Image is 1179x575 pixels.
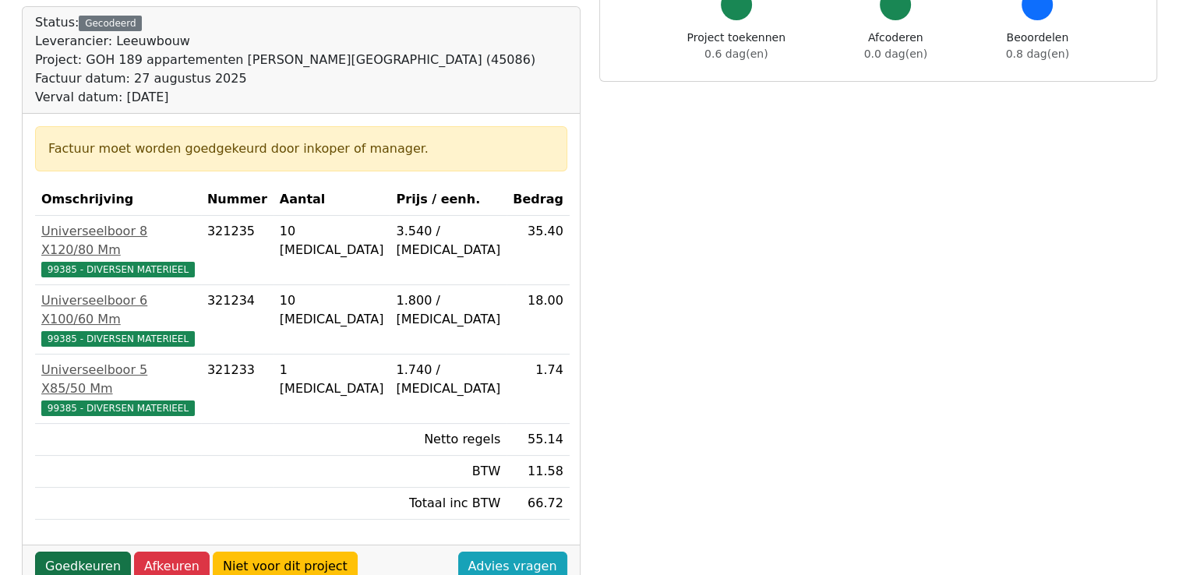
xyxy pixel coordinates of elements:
[396,361,500,398] div: 1.740 / [MEDICAL_DATA]
[390,488,507,520] td: Totaal inc BTW
[704,48,768,60] span: 0.6 dag(en)
[201,216,274,285] td: 321235
[280,291,384,329] div: 10 [MEDICAL_DATA]
[390,424,507,456] td: Netto regels
[48,139,554,158] div: Factuur moet worden goedgekeurd door inkoper of manager.
[41,222,195,278] a: Universeelboor 8 X120/80 Mm99385 - DIVERSEN MATERIEEL
[201,355,274,424] td: 321233
[507,184,570,216] th: Bedrag
[396,222,500,259] div: 3.540 / [MEDICAL_DATA]
[35,69,535,88] div: Factuur datum: 27 augustus 2025
[41,361,195,417] a: Universeelboor 5 X85/50 Mm99385 - DIVERSEN MATERIEEL
[41,262,195,277] span: 99385 - DIVERSEN MATERIEEL
[507,355,570,424] td: 1.74
[41,291,195,329] div: Universeelboor 6 X100/60 Mm
[35,32,535,51] div: Leverancier: Leeuwbouw
[41,361,195,398] div: Universeelboor 5 X85/50 Mm
[507,456,570,488] td: 11.58
[201,285,274,355] td: 321234
[280,222,384,259] div: 10 [MEDICAL_DATA]
[35,51,535,69] div: Project: GOH 189 appartementen [PERSON_NAME][GEOGRAPHIC_DATA] (45086)
[280,361,384,398] div: 1 [MEDICAL_DATA]
[507,285,570,355] td: 18.00
[390,184,507,216] th: Prijs / eenh.
[1006,48,1069,60] span: 0.8 dag(en)
[201,184,274,216] th: Nummer
[396,291,500,329] div: 1.800 / [MEDICAL_DATA]
[35,88,535,107] div: Verval datum: [DATE]
[274,184,390,216] th: Aantal
[41,222,195,259] div: Universeelboor 8 X120/80 Mm
[507,488,570,520] td: 66.72
[1006,30,1069,62] div: Beoordelen
[687,30,785,62] div: Project toekennen
[390,456,507,488] td: BTW
[79,16,142,31] div: Gecodeerd
[41,331,195,347] span: 99385 - DIVERSEN MATERIEEL
[507,424,570,456] td: 55.14
[864,30,927,62] div: Afcoderen
[41,400,195,416] span: 99385 - DIVERSEN MATERIEEL
[35,13,535,107] div: Status:
[41,291,195,347] a: Universeelboor 6 X100/60 Mm99385 - DIVERSEN MATERIEEL
[864,48,927,60] span: 0.0 dag(en)
[35,184,201,216] th: Omschrijving
[507,216,570,285] td: 35.40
